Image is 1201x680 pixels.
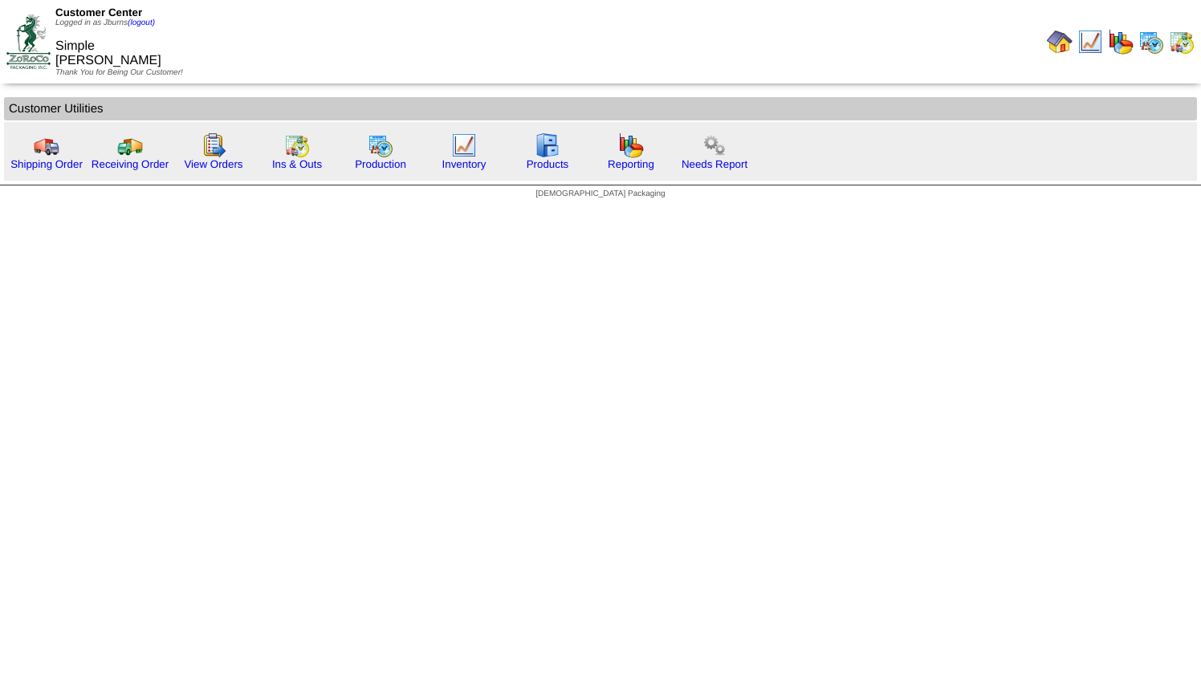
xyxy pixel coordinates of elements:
img: graph.gif [1108,29,1134,55]
a: Ins & Outs [272,158,322,170]
img: line_graph.gif [1077,29,1103,55]
a: Needs Report [682,158,747,170]
span: Thank You for Being Our Customer! [55,68,183,77]
img: truck.gif [34,132,59,158]
img: truck2.gif [117,132,143,158]
a: (logout) [128,18,155,27]
img: calendarprod.gif [1138,29,1164,55]
img: line_graph.gif [451,132,477,158]
span: Customer Center [55,6,142,18]
img: calendarinout.gif [284,132,310,158]
img: calendarinout.gif [1169,29,1195,55]
img: workflow.png [702,132,727,158]
img: calendarprod.gif [368,132,393,158]
a: Receiving Order [92,158,169,170]
img: home.gif [1047,29,1073,55]
td: Customer Utilities [4,97,1197,120]
a: Products [527,158,569,170]
a: Reporting [608,158,654,170]
a: Production [355,158,406,170]
img: ZoRoCo_Logo(Green%26Foil)%20jpg.webp [6,14,51,68]
img: workorder.gif [201,132,226,158]
img: graph.gif [618,132,644,158]
a: View Orders [184,158,242,170]
a: Inventory [442,158,487,170]
a: Shipping Order [10,158,83,170]
span: Logged in as Jburns [55,18,155,27]
img: cabinet.gif [535,132,560,158]
span: [DEMOGRAPHIC_DATA] Packaging [535,189,665,198]
span: Simple [PERSON_NAME] [55,39,161,67]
